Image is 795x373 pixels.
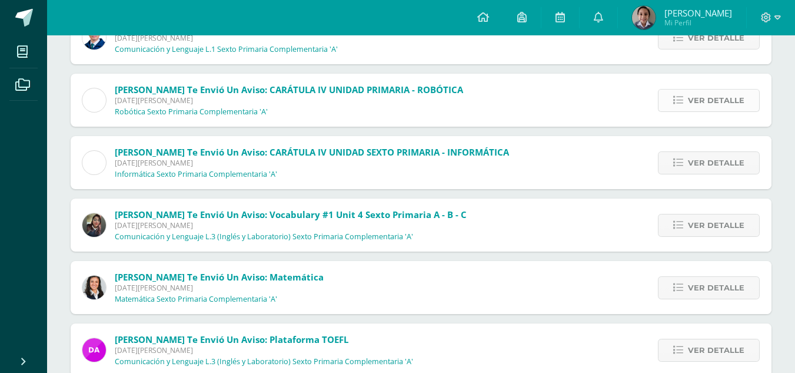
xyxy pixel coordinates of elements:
[115,146,509,158] span: [PERSON_NAME] te envió un aviso: CARÁTULA IV UNIDAD SEXTO PRIMARIA - INFORMÁTICA
[115,45,338,54] p: Comunicación y Lenguaje L.1 Sexto Primaria Complementaria 'A'
[115,283,324,293] span: [DATE][PERSON_NAME]
[115,209,467,220] span: [PERSON_NAME] te envió un aviso: Vocabulary #1 unit 4 Sexto Primaria A - B - C
[115,220,467,230] span: [DATE][PERSON_NAME]
[115,170,277,179] p: Informática Sexto Primaria Complementaria 'A'
[115,232,413,242] p: Comunicación y Lenguaje L.3 (Inglés y Laboratorio) Sexto Primaria Complementaria 'A'
[115,107,268,117] p: Robótica Sexto Primaria Complementaria 'A'
[688,90,744,111] span: Ver detalle
[115,295,277,304] p: Matemática Sexto Primaria Complementaria 'A'
[115,271,324,283] span: [PERSON_NAME] te envió un aviso: Matemática
[82,26,106,49] img: 059ccfba660c78d33e1d6e9d5a6a4bb6.png
[82,276,106,299] img: b15e54589cdbd448c33dd63f135c9987.png
[115,334,348,345] span: [PERSON_NAME] te envió un aviso: Plataforma TOEFL
[688,152,744,174] span: Ver detalle
[82,338,106,362] img: 20293396c123fa1d0be50d4fd90c658f.png
[115,84,463,95] span: [PERSON_NAME] te envió un aviso: CARÁTULA IV UNIDAD PRIMARIA - ROBÓTICA
[688,339,744,361] span: Ver detalle
[82,213,106,237] img: f727c7009b8e908c37d274233f9e6ae1.png
[115,33,338,43] span: [DATE][PERSON_NAME]
[632,6,656,29] img: 52d3b17f1cfb80f07a877ccf5e8212d9.png
[664,7,732,19] span: [PERSON_NAME]
[688,277,744,299] span: Ver detalle
[82,151,106,174] img: cae4b36d6049cd6b8500bd0f72497672.png
[115,345,413,355] span: [DATE][PERSON_NAME]
[82,88,106,112] img: cae4b36d6049cd6b8500bd0f72497672.png
[688,214,744,236] span: Ver detalle
[115,357,413,367] p: Comunicación y Lenguaje L.3 (Inglés y Laboratorio) Sexto Primaria Complementaria 'A'
[115,95,463,105] span: [DATE][PERSON_NAME]
[664,18,732,28] span: Mi Perfil
[115,158,509,168] span: [DATE][PERSON_NAME]
[688,27,744,49] span: Ver detalle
